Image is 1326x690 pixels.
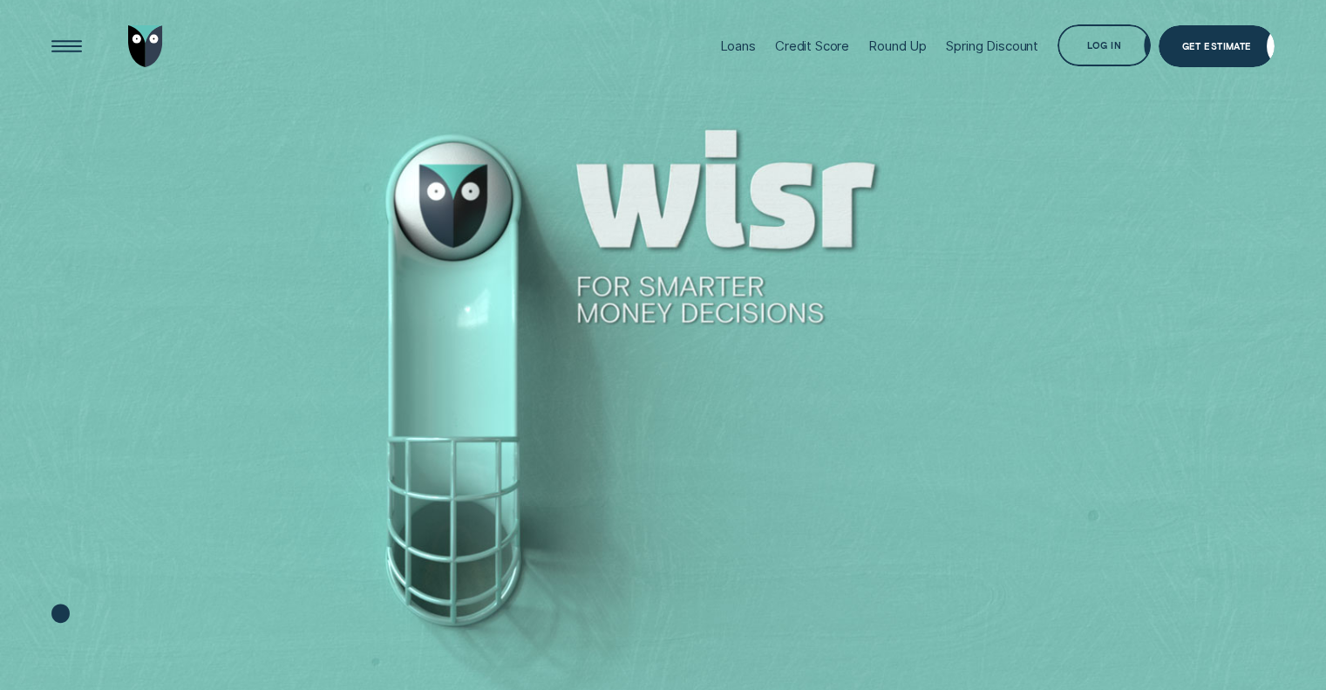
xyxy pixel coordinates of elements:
button: Log in [1057,24,1151,66]
img: Wisr [128,25,163,67]
a: Get Estimate [1159,25,1275,67]
div: Loans [720,38,756,54]
div: Spring Discount [946,38,1038,54]
button: Open Menu [45,25,87,67]
div: Credit Score [775,38,849,54]
div: Round Up [868,38,927,54]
